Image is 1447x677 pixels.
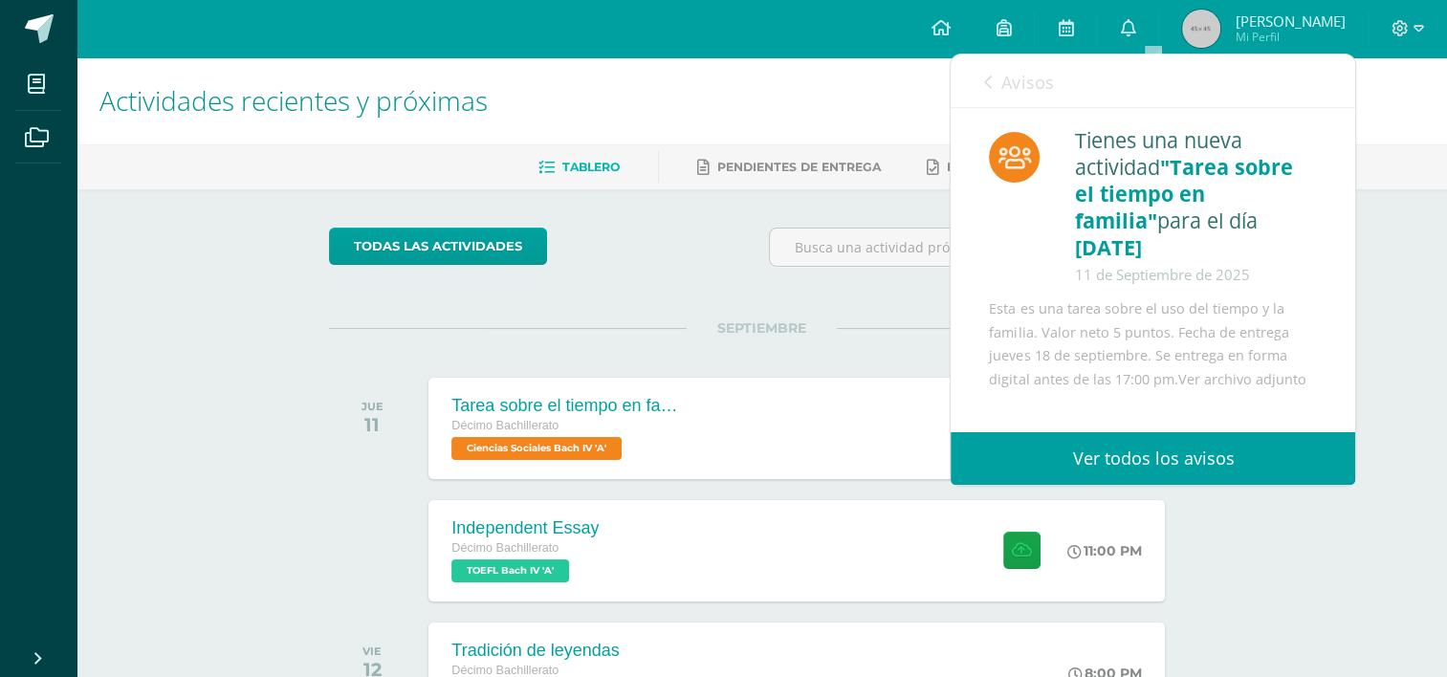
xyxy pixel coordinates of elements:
span: "Tarea sobre el tiempo en familia" [1075,153,1293,234]
span: Mi Perfil [1235,29,1345,45]
span: Décimo Bachillerato [451,664,559,677]
span: [PERSON_NAME] [1235,11,1345,31]
div: Tarea sobre el tiempo en familia [451,396,681,416]
span: Décimo Bachillerato [451,541,559,555]
span: Pendientes de entrega [717,160,881,174]
div: 11:00 PM [1067,542,1142,559]
a: Ver todos los avisos [951,432,1355,485]
a: todas las Actividades [329,228,547,265]
div: 11 [362,413,384,436]
span: Ciencias Sociales Bach IV 'A' [451,437,622,460]
div: VIE [362,644,382,658]
div: JUE [362,400,384,413]
input: Busca una actividad próxima aquí... [770,229,1194,266]
div: Independent Essay [451,518,599,538]
div: Tienes una nueva actividad para el día [1075,127,1317,288]
span: Décimo Bachillerato [451,419,559,432]
span: Actividades recientes y próximas [99,82,488,119]
a: Tablero [538,152,620,183]
span: SEPTIEMBRE [687,319,837,337]
div: Esta es una tarea sobre el uso del tiempo y la familia. Valor neto 5 puntos. Fecha de entrega jue... [989,297,1317,391]
span: Entregadas [947,160,1032,174]
a: Entregadas [927,152,1032,183]
span: Tablero [562,160,620,174]
a: Pendientes de entrega [697,152,881,183]
div: Tradición de leyendas [451,641,645,661]
span: [DATE] [1075,233,1142,261]
span: TOEFL Bach IV 'A' [451,559,569,582]
span: Avisos [1001,71,1053,94]
img: 45x45 [1182,10,1220,48]
div: 11 de Septiembre de 2025 [1075,261,1317,288]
